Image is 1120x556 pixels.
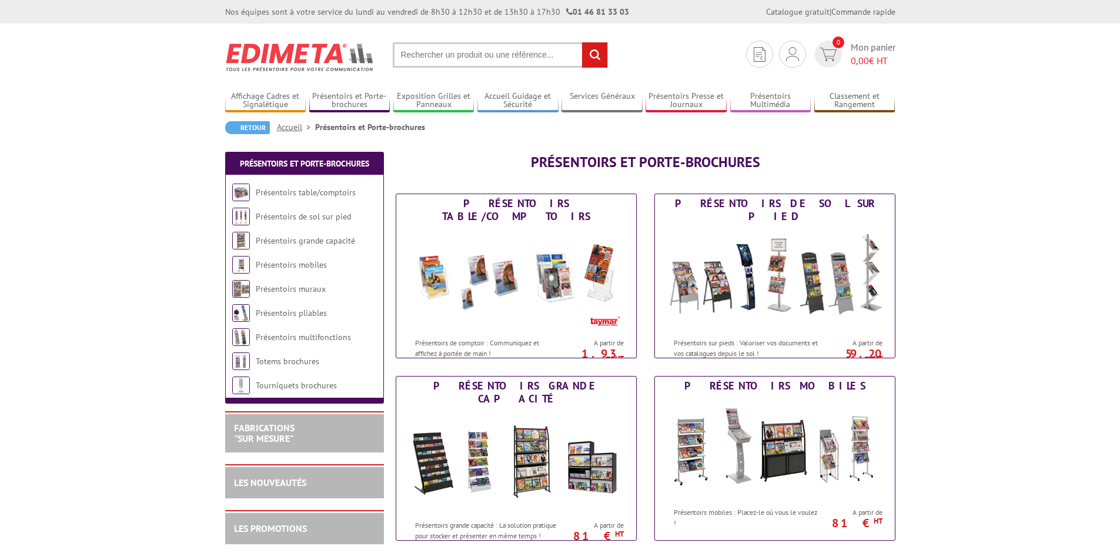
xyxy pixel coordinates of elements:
[674,338,820,358] p: Présentoirs sur pieds : Valoriser vos documents et vos catalogues depuis le sol !
[396,376,637,541] a: Présentoirs grande capacité Présentoirs grande capacité Présentoirs grande capacité : La solution...
[232,208,250,225] img: Présentoirs de sol sur pied
[225,91,306,111] a: Affichage Cadres et Signalétique
[232,352,250,370] img: Totems brochures
[566,6,629,17] strong: 01 46 81 33 03
[399,379,633,405] div: Présentoirs grande capacité
[851,41,895,68] span: Mon panier
[823,338,882,348] span: A partir de
[823,508,882,517] span: A partir de
[658,379,892,392] div: Présentoirs mobiles
[393,91,474,111] a: Exposition Grilles et Panneaux
[396,194,637,358] a: Présentoirs table/comptoirs Présentoirs table/comptoirs Présentoirs de comptoir : Communiquez et ...
[256,332,351,342] a: Présentoirs multifonctions
[817,520,882,527] p: 81 €
[256,211,351,222] a: Présentoirs de sol sur pied
[232,328,250,346] img: Présentoirs multifonctions
[558,532,624,540] p: 81 €
[561,91,643,111] a: Services Généraux
[277,122,315,132] a: Accueil
[615,354,624,364] sup: HT
[393,42,608,68] input: Rechercher un produit ou une référence...
[812,41,895,68] a: devis rapide 0 Mon panier 0,00€ HT
[256,380,337,391] a: Tourniquets brochures
[396,155,895,170] h1: Présentoirs et Porte-brochures
[582,42,607,68] input: rechercher
[820,48,837,61] img: devis rapide
[654,194,895,358] a: Présentoirs de sol sur pied Présentoirs de sol sur pied Présentoirs sur pieds : Valoriser vos doc...
[558,350,624,364] p: 1.93 €
[240,158,369,169] a: Présentoirs et Porte-brochures
[766,6,830,17] a: Catalogue gratuit
[315,121,425,133] li: Présentoirs et Porte-brochures
[232,280,250,298] img: Présentoirs muraux
[754,47,765,62] img: devis rapide
[786,47,799,61] img: devis rapide
[831,6,895,17] a: Commande rapide
[477,91,559,111] a: Accueil Guidage et Sécurité
[814,91,895,111] a: Classement et Rangement
[232,232,250,249] img: Présentoirs grande capacité
[232,304,250,322] img: Présentoirs pliables
[851,55,869,66] span: 0,00
[234,477,306,488] a: LES NOUVEAUTÉS
[415,338,561,358] p: Présentoirs de comptoir : Communiquez et affichez à portée de main !
[730,91,811,111] a: Présentoirs Multimédia
[232,377,250,394] img: Tourniquets brochures
[256,235,355,246] a: Présentoirs grande capacité
[564,521,624,530] span: A partir de
[674,507,820,527] p: Présentoirs mobiles : Placez-le où vous le voulez !
[615,529,624,539] sup: HT
[256,284,326,294] a: Présentoirs muraux
[407,226,625,332] img: Présentoirs table/comptoirs
[851,54,895,68] span: € HT
[646,91,727,111] a: Présentoirs Presse et Journaux
[225,6,629,18] div: Nos équipes sont à votre service du lundi au vendredi de 8h30 à 12h30 et de 13h30 à 17h30
[399,197,633,223] div: Présentoirs table/comptoirs
[666,226,884,332] img: Présentoirs de sol sur pied
[256,308,327,318] a: Présentoirs pliables
[564,338,624,348] span: A partir de
[654,376,895,541] a: Présentoirs mobiles Présentoirs mobiles Présentoirs mobiles : Placez-le où vous le voulez ! A par...
[234,422,295,444] a: FABRICATIONS"Sur Mesure"
[407,408,625,514] img: Présentoirs grande capacité
[256,187,356,198] a: Présentoirs table/comptoirs
[225,121,270,134] a: Retour
[234,522,307,534] a: LES PROMOTIONS
[833,36,844,48] span: 0
[874,354,882,364] sup: HT
[232,184,250,201] img: Présentoirs table/comptoirs
[658,197,892,223] div: Présentoirs de sol sur pied
[232,256,250,274] img: Présentoirs mobiles
[256,356,319,367] a: Totems brochures
[309,91,390,111] a: Présentoirs et Porte-brochures
[666,395,884,501] img: Présentoirs mobiles
[256,259,327,270] a: Présentoirs mobiles
[766,6,895,18] div: |
[874,516,882,526] sup: HT
[415,520,561,540] p: Présentoirs grande capacité : La solution pratique pour stocker et présenter en même temps !
[225,35,375,79] img: Edimeta
[817,350,882,364] p: 59.20 €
